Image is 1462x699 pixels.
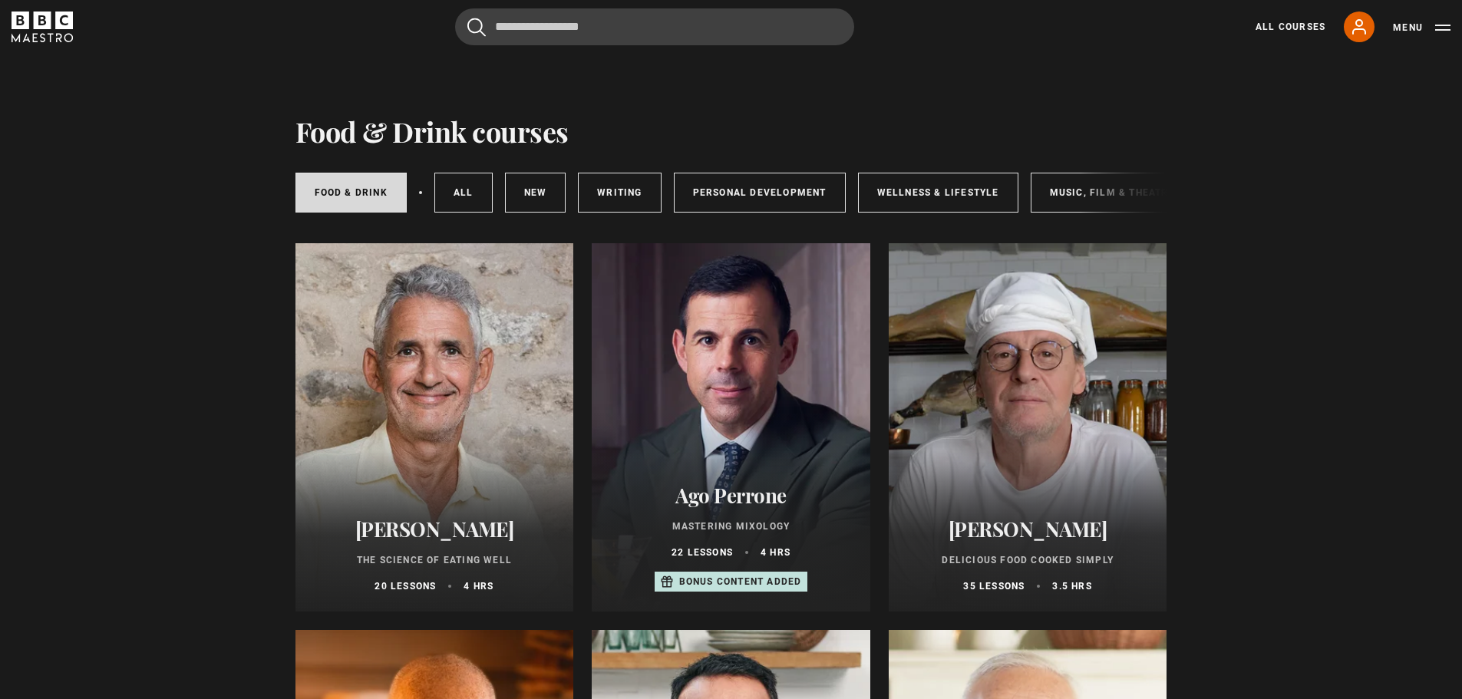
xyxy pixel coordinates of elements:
[610,519,852,533] p: Mastering Mixology
[761,546,790,559] p: 4 hrs
[1393,20,1450,35] button: Toggle navigation
[889,243,1167,612] a: [PERSON_NAME] Delicious Food Cooked Simply 35 lessons 3.5 hrs
[375,579,436,593] p: 20 lessons
[314,553,556,567] p: The Science of Eating Well
[592,243,870,612] a: Ago Perrone Mastering Mixology 22 lessons 4 hrs Bonus content added
[963,579,1025,593] p: 35 lessons
[679,575,802,589] p: Bonus content added
[907,517,1149,541] h2: [PERSON_NAME]
[578,173,661,213] a: Writing
[467,18,486,37] button: Submit the search query
[672,546,733,559] p: 22 lessons
[295,115,569,147] h1: Food & Drink courses
[434,173,493,213] a: All
[858,173,1018,213] a: Wellness & Lifestyle
[674,173,846,213] a: Personal Development
[464,579,493,593] p: 4 hrs
[1256,20,1325,34] a: All Courses
[907,553,1149,567] p: Delicious Food Cooked Simply
[505,173,566,213] a: New
[1031,173,1194,213] a: Music, Film & Theatre
[1052,579,1091,593] p: 3.5 hrs
[295,243,574,612] a: [PERSON_NAME] The Science of Eating Well 20 lessons 4 hrs
[610,483,852,507] h2: Ago Perrone
[12,12,73,42] svg: BBC Maestro
[314,517,556,541] h2: [PERSON_NAME]
[295,173,407,213] a: Food & Drink
[455,8,854,45] input: Search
